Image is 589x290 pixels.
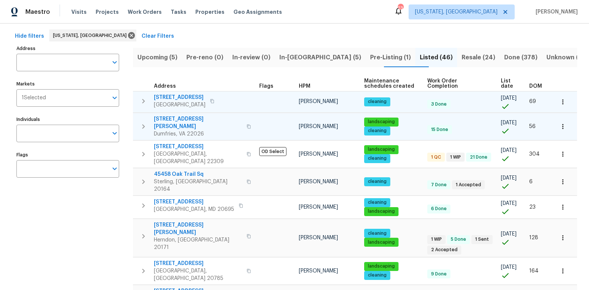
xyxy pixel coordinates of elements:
[154,130,242,138] span: Dumfries, VA 22026
[428,271,450,277] span: 9 Done
[529,179,533,184] span: 6
[137,52,177,63] span: Upcoming (5)
[529,124,536,129] span: 56
[501,175,517,181] span: [DATE]
[448,236,469,243] span: 5 Done
[171,9,186,15] span: Tasks
[447,154,464,160] span: 1 WIP
[299,205,338,210] span: [PERSON_NAME]
[299,99,338,104] span: [PERSON_NAME]
[365,208,398,215] span: landscaping
[415,8,497,16] span: [US_STATE], [GEOGRAPHIC_DATA]
[462,52,495,63] span: Resale (24)
[154,94,205,101] span: [STREET_ADDRESS]
[96,8,119,16] span: Projects
[154,236,242,251] span: Herndon, [GEOGRAPHIC_DATA] 20171
[186,52,223,63] span: Pre-reno (0)
[504,52,537,63] span: Done (378)
[533,8,578,16] span: [PERSON_NAME]
[154,101,205,109] span: [GEOGRAPHIC_DATA]
[16,117,119,122] label: Individuals
[529,205,536,210] span: 23
[25,8,50,16] span: Maestro
[15,32,44,41] span: Hide filters
[109,163,120,174] button: Open
[365,119,398,125] span: landscaping
[279,52,361,63] span: In-[GEOGRAPHIC_DATA] (5)
[154,115,242,130] span: [STREET_ADDRESS][PERSON_NAME]
[529,99,536,104] span: 69
[529,268,539,274] span: 164
[109,128,120,138] button: Open
[22,95,46,101] span: 1 Selected
[109,93,120,103] button: Open
[453,182,484,188] span: 1 Accepted
[233,8,282,16] span: Geo Assignments
[259,84,273,89] span: Flags
[16,153,119,157] label: Flags
[154,260,242,267] span: [STREET_ADDRESS]
[365,199,390,206] span: cleaning
[501,201,517,206] span: [DATE]
[428,154,444,160] span: 1 QC
[529,235,538,240] span: 128
[365,272,390,278] span: cleaning
[428,182,450,188] span: 7 Done
[154,171,242,178] span: 45458 Oak Trail Sq
[128,8,162,16] span: Work Orders
[546,52,585,63] span: Unknown (0)
[139,29,177,43] button: Clear Filters
[154,221,242,236] span: [STREET_ADDRESS][PERSON_NAME]
[154,143,242,150] span: [STREET_ADDRESS]
[154,267,242,282] span: [GEOGRAPHIC_DATA], [GEOGRAPHIC_DATA] 20785
[472,236,492,243] span: 1 Sent
[195,8,224,16] span: Properties
[142,32,174,41] span: Clear Filters
[299,268,338,274] span: [PERSON_NAME]
[365,128,390,134] span: cleaning
[299,84,310,89] span: HPM
[420,52,453,63] span: Listed (46)
[529,152,540,157] span: 304
[154,198,234,206] span: [STREET_ADDRESS]
[12,29,47,43] button: Hide filters
[299,124,338,129] span: [PERSON_NAME]
[370,52,411,63] span: Pre-Listing (1)
[428,101,450,107] span: 3 Done
[428,236,445,243] span: 1 WIP
[501,78,517,89] span: List date
[109,57,120,68] button: Open
[299,179,338,184] span: [PERSON_NAME]
[154,178,242,193] span: Sterling, [GEOGRAPHIC_DATA] 20164
[501,96,517,101] span: [DATE]
[154,206,234,213] span: [GEOGRAPHIC_DATA], MD 20695
[365,146,398,153] span: landscaping
[49,29,136,41] div: [US_STATE], [GEOGRAPHIC_DATA]
[365,230,390,237] span: cleaning
[501,120,517,125] span: [DATE]
[501,265,517,270] span: [DATE]
[428,127,451,133] span: 15 Done
[259,147,286,156] span: OD Select
[529,84,542,89] span: DOM
[427,78,489,89] span: Work Order Completion
[154,150,242,165] span: [GEOGRAPHIC_DATA], [GEOGRAPHIC_DATA] 22309
[71,8,87,16] span: Visits
[299,235,338,240] span: [PERSON_NAME]
[365,99,390,105] span: cleaning
[365,239,398,246] span: landscaping
[364,78,415,89] span: Maintenance schedules created
[467,154,490,160] span: 21 Done
[16,82,119,86] label: Markets
[428,206,450,212] span: 6 Done
[299,152,338,157] span: [PERSON_NAME]
[365,263,398,269] span: landscaping
[398,4,403,12] div: 23
[501,231,517,237] span: [DATE]
[53,32,130,39] span: [US_STATE], [GEOGRAPHIC_DATA]
[365,178,390,185] span: cleaning
[428,247,461,253] span: 2 Accepted
[16,46,119,51] label: Address
[365,155,390,162] span: cleaning
[501,148,517,153] span: [DATE]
